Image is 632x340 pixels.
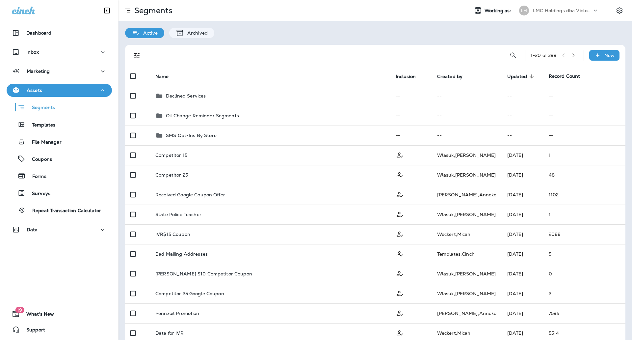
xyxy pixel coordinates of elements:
[7,203,112,217] button: Repeat Transaction Calculator
[7,84,112,97] button: Assets
[543,303,625,323] td: 7595
[130,49,144,62] button: Filters
[502,145,543,165] td: [DATE]
[507,49,520,62] button: Search Segments
[396,250,404,256] span: Customer Only
[396,191,404,197] span: Customer Only
[432,145,502,165] td: Wlasuk , [PERSON_NAME]
[507,74,527,79] span: Updated
[502,165,543,185] td: [DATE]
[432,224,502,244] td: Weckert , Micah
[155,291,224,296] p: Competitor 25 Google Coupon
[502,86,543,106] td: --
[502,205,543,224] td: [DATE]
[155,73,177,79] span: Name
[543,126,625,145] td: --
[20,311,54,319] span: What's New
[140,30,158,36] p: Active
[502,244,543,264] td: [DATE]
[7,118,112,131] button: Templates
[166,113,239,118] p: Oil Change Reminder Segments
[531,53,557,58] div: 1 - 20 of 399
[396,270,404,276] span: Customer Only
[25,122,55,128] p: Templates
[396,74,416,79] span: Inclusion
[155,232,190,237] p: IVR$15 Coupon
[26,208,101,214] p: Repeat Transaction Calculator
[543,106,625,126] td: --
[432,205,502,224] td: Wlasuk , [PERSON_NAME]
[166,133,217,138] p: SMS Opt-Ins By Store
[549,73,580,79] span: Record Count
[7,65,112,78] button: Marketing
[26,49,39,55] p: Inbox
[155,212,201,217] p: State Police Teacher
[502,126,543,145] td: --
[7,186,112,200] button: Surveys
[7,135,112,149] button: File Manager
[155,172,188,178] p: Competitor 25
[614,5,625,16] button: Settings
[502,224,543,244] td: [DATE]
[390,86,432,106] td: --
[432,185,502,205] td: [PERSON_NAME] , Anneke
[543,185,625,205] td: 1102
[502,185,543,205] td: [DATE]
[432,264,502,284] td: Wlasuk , [PERSON_NAME]
[26,30,51,36] p: Dashboard
[507,73,536,79] span: Updated
[15,307,24,313] span: 19
[7,152,112,166] button: Coupons
[390,126,432,145] td: --
[502,303,543,323] td: [DATE]
[155,271,252,276] p: [PERSON_NAME] $10 Competitor Coupon
[543,224,625,244] td: 2088
[7,169,112,183] button: Forms
[7,26,112,40] button: Dashboard
[502,264,543,284] td: [DATE]
[502,284,543,303] td: [DATE]
[25,191,50,197] p: Surveys
[543,145,625,165] td: 1
[25,105,55,111] p: Segments
[396,231,404,237] span: Customer Only
[155,192,225,197] p: Received Google Coupon Offer
[502,106,543,126] td: --
[7,100,112,114] button: Segments
[155,251,208,257] p: Bad Mailing Addresses
[396,310,404,316] span: Customer Only
[20,327,45,335] span: Support
[396,171,404,177] span: Customer Only
[543,165,625,185] td: 48
[396,329,404,335] span: Customer Only
[155,330,184,336] p: Data for IVR
[543,244,625,264] td: 5
[396,152,404,157] span: Customer Only
[25,139,62,146] p: File Manager
[533,8,592,13] p: LMC Holdings dba Victory Lane Quick Oil Change
[155,153,187,158] p: Competitor 15
[519,6,529,15] div: LH
[437,74,462,79] span: Created by
[27,88,42,93] p: Assets
[432,126,502,145] td: --
[432,165,502,185] td: Wlasuk , [PERSON_NAME]
[543,205,625,224] td: 1
[7,307,112,321] button: 19What's New
[432,303,502,323] td: [PERSON_NAME] , Anneke
[98,4,116,17] button: Collapse Sidebar
[184,30,208,36] p: Archived
[432,86,502,106] td: --
[155,74,169,79] span: Name
[7,45,112,59] button: Inbox
[432,284,502,303] td: Wlasuk , [PERSON_NAME]
[543,284,625,303] td: 2
[26,174,46,180] p: Forms
[543,86,625,106] td: --
[396,73,424,79] span: Inclusion
[166,93,206,99] p: Declined Services
[437,73,471,79] span: Created by
[543,264,625,284] td: 0
[390,106,432,126] td: --
[7,223,112,236] button: Data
